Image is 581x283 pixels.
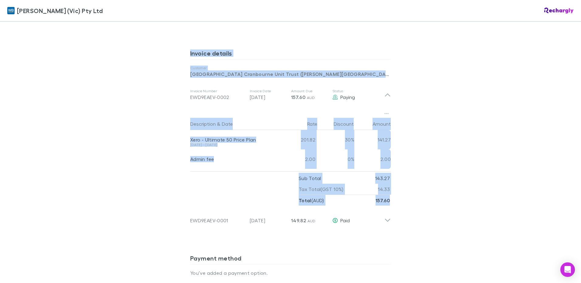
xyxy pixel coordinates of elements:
[376,197,390,203] strong: 157.60
[185,83,396,107] div: Invoice NumberEWD9EAEV-0002Invoice Date[DATE]Amount Due157.60 AUDStatusPaying
[17,6,103,15] span: [PERSON_NAME] (Vic) Pty Ltd
[318,149,354,169] div: 0%
[544,8,574,14] img: Rechargly Logo
[340,217,350,223] span: Paid
[332,89,384,94] p: Status
[250,89,286,94] p: Invoice Date
[190,118,279,130] div: &
[190,143,279,147] div: [DATE] - [DATE]
[375,173,390,184] p: 143.27
[318,130,354,149] div: 30%
[291,94,305,100] span: 157.60
[340,94,355,100] span: Paying
[299,184,344,195] p: Tax Total (GST 10%)
[354,130,391,149] div: 141.27
[299,197,311,203] strong: Total
[222,118,233,130] button: Date
[190,70,391,78] p: [GEOGRAPHIC_DATA] Cranbourne Unit Trust ([PERSON_NAME][GEOGRAPHIC_DATA])
[250,94,286,101] p: [DATE]
[190,49,391,59] h3: Invoice details
[299,195,324,206] p: ( AUD )
[307,95,315,100] span: AUD
[299,173,321,184] p: Sub Total
[190,94,245,101] div: EWD9EAEV-0002
[7,7,15,14] img: William Buck (Vic) Pty Ltd's Logo
[190,137,279,143] div: Xero - Ultimate 50 Price Plan
[190,118,216,130] button: Description
[185,206,396,230] div: EWD9EAEV-0001[DATE]149.82 AUDPaid
[190,217,245,224] div: EWD9EAEV-0001
[281,130,318,149] div: 201.82
[190,156,279,162] div: Admin fee
[354,149,391,169] div: 2.00
[190,269,391,277] p: You’ve added a payment option.
[560,262,575,277] div: Open Intercom Messenger
[291,89,328,94] p: Amount Due
[190,66,391,70] p: Customer
[378,184,390,195] p: 14.33
[190,254,391,264] h3: Payment method
[250,217,286,224] p: [DATE]
[291,217,306,223] span: 149.82
[281,149,318,169] div: 2.00
[308,219,316,223] span: AUD
[190,89,245,94] p: Invoice Number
